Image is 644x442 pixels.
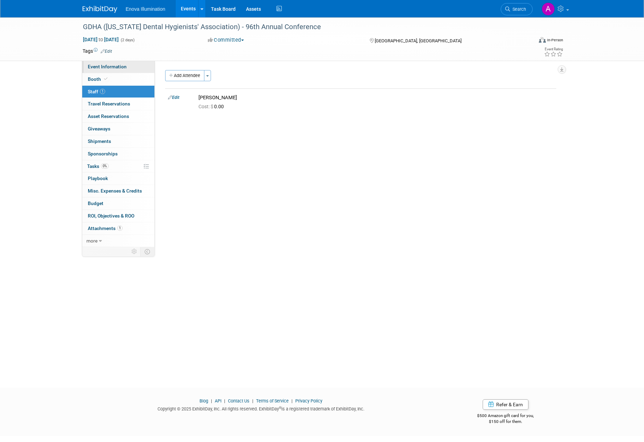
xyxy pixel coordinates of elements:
span: Misc. Expenses & Credits [88,188,142,194]
a: Refer & Earn [483,399,528,410]
a: Budget [82,197,154,210]
span: Attachments [88,226,122,231]
td: Toggle Event Tabs [141,247,155,256]
span: more [86,238,98,244]
img: ExhibitDay [83,6,117,13]
a: Staff1 [82,86,154,98]
span: | [222,398,227,403]
a: Tasks0% [82,160,154,172]
a: Attachments1 [82,222,154,235]
span: | [209,398,214,403]
span: Event Information [88,64,127,69]
span: Budget [88,201,103,206]
span: | [290,398,294,403]
span: 1 [100,89,105,94]
span: ROI, Objectives & ROO [88,213,134,219]
img: Format-Inperson.png [539,37,546,43]
span: 0% [101,163,109,169]
span: Staff [88,89,105,94]
span: Shipments [88,138,111,144]
a: Edit [168,95,179,100]
span: Cost: $ [198,104,214,109]
a: Travel Reservations [82,98,154,110]
a: Playbook [82,172,154,185]
span: Playbook [88,176,108,181]
a: Giveaways [82,123,154,135]
span: Travel Reservations [88,101,130,107]
span: Enova Illumination [126,6,165,12]
sup: ® [279,406,281,410]
a: Search [501,3,533,15]
td: Personalize Event Tab Strip [128,247,141,256]
a: Terms of Service [256,398,289,403]
div: $150 off for them. [450,419,562,425]
a: Edit [101,49,112,54]
span: 1 [117,226,122,231]
a: Booth [82,73,154,85]
div: $500 Amazon gift card for you, [450,408,562,424]
div: Event Rating [544,48,563,51]
button: Add Attendee [165,70,204,81]
a: Sponsorships [82,148,154,160]
a: Blog [200,398,208,403]
div: Event Format [492,36,563,46]
a: Asset Reservations [82,110,154,122]
a: API [215,398,221,403]
a: Shipments [82,135,154,147]
span: [GEOGRAPHIC_DATA], [GEOGRAPHIC_DATA] [375,38,461,43]
a: Misc. Expenses & Credits [82,185,154,197]
span: Sponsorships [88,151,118,156]
img: Abby Nelson [542,2,555,16]
span: Giveaways [88,126,110,131]
span: (2 days) [120,38,135,42]
span: [DATE] [DATE] [83,36,119,43]
a: ROI, Objectives & ROO [82,210,154,222]
a: Contact Us [228,398,249,403]
div: [PERSON_NAME] [198,94,553,101]
td: Tags [83,48,112,54]
span: Search [510,7,526,12]
span: to [98,37,104,42]
a: Privacy Policy [295,398,322,403]
span: Asset Reservations [88,113,129,119]
div: GDHA ([US_STATE] Dental Hygienists' Association) - 96th Annual Conference [80,21,522,33]
span: | [251,398,255,403]
div: Copyright © 2025 ExhibitDay, Inc. All rights reserved. ExhibitDay is a registered trademark of Ex... [83,404,439,412]
span: Booth [88,76,109,82]
i: Booth reservation complete [104,77,108,81]
div: In-Person [547,37,563,43]
a: Event Information [82,61,154,73]
span: 0.00 [198,104,227,109]
span: Tasks [87,163,109,169]
a: more [82,235,154,247]
button: Committed [205,36,247,44]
